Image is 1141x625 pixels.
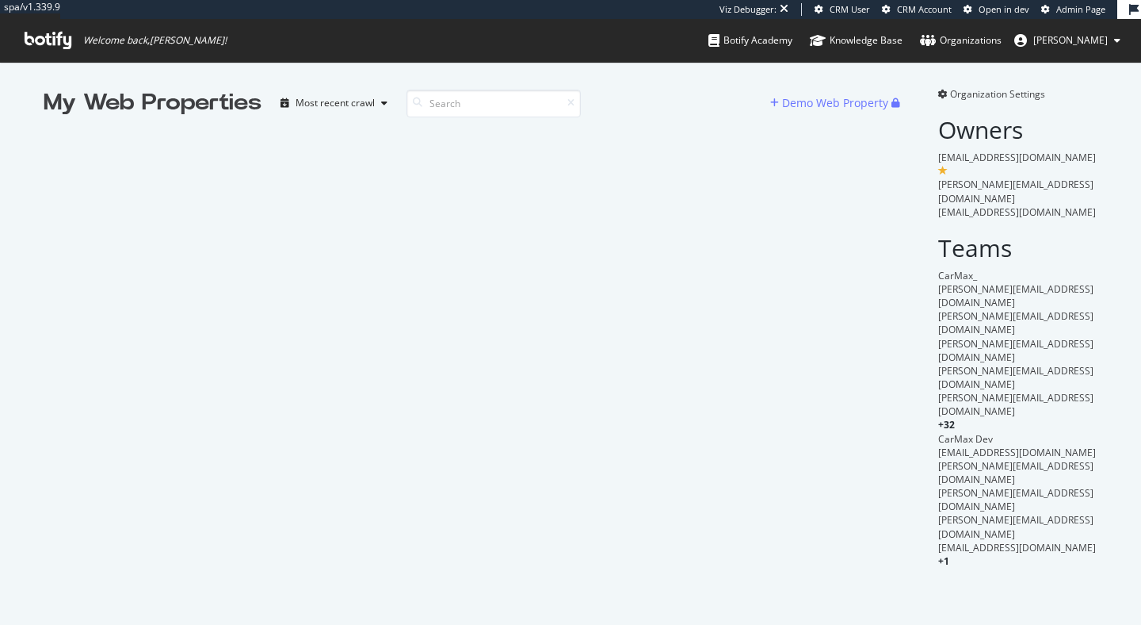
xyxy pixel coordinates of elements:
[950,87,1045,101] span: Organization Settings
[708,19,792,62] a: Botify Academy
[920,33,1002,48] div: Organizations
[938,459,1093,486] span: [PERSON_NAME][EMAIL_ADDRESS][DOMAIN_NAME]
[938,513,1093,540] span: [PERSON_NAME][EMAIL_ADDRESS][DOMAIN_NAME]
[938,178,1093,205] span: [PERSON_NAME][EMAIL_ADDRESS][DOMAIN_NAME]
[938,269,1097,282] div: CarMax_
[938,432,1097,446] div: CarMax Dev
[938,446,1096,459] span: [EMAIL_ADDRESS][DOMAIN_NAME]
[964,3,1029,16] a: Open in dev
[938,337,1093,364] span: [PERSON_NAME][EMAIL_ADDRESS][DOMAIN_NAME]
[979,3,1029,15] span: Open in dev
[719,3,777,16] div: Viz Debugger:
[938,364,1093,391] span: [PERSON_NAME][EMAIL_ADDRESS][DOMAIN_NAME]
[882,3,952,16] a: CRM Account
[770,90,891,116] button: Demo Web Property
[938,486,1093,513] span: [PERSON_NAME][EMAIL_ADDRESS][DOMAIN_NAME]
[920,19,1002,62] a: Organizations
[938,282,1093,309] span: [PERSON_NAME][EMAIL_ADDRESS][DOMAIN_NAME]
[938,391,1093,418] span: [PERSON_NAME][EMAIL_ADDRESS][DOMAIN_NAME]
[810,33,902,48] div: Knowledge Base
[1002,28,1133,53] button: [PERSON_NAME]
[770,96,891,109] a: Demo Web Property
[938,151,1096,164] span: [EMAIL_ADDRESS][DOMAIN_NAME]
[938,418,955,431] span: + 32
[938,205,1096,219] span: [EMAIL_ADDRESS][DOMAIN_NAME]
[815,3,870,16] a: CRM User
[1056,3,1105,15] span: Admin Page
[897,3,952,15] span: CRM Account
[810,19,902,62] a: Knowledge Base
[708,33,792,48] div: Botify Academy
[938,235,1097,261] h2: Teams
[296,98,375,108] div: Most recent crawl
[1033,33,1108,47] span: adrianna
[830,3,870,15] span: CRM User
[938,554,949,568] span: + 1
[274,90,394,116] button: Most recent crawl
[406,90,581,117] input: Search
[1041,3,1105,16] a: Admin Page
[83,34,227,47] span: Welcome back, [PERSON_NAME] !
[938,117,1097,143] h2: Owners
[938,309,1093,336] span: [PERSON_NAME][EMAIL_ADDRESS][DOMAIN_NAME]
[782,95,888,111] div: Demo Web Property
[938,541,1096,554] span: [EMAIL_ADDRESS][DOMAIN_NAME]
[44,87,261,119] div: My Web Properties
